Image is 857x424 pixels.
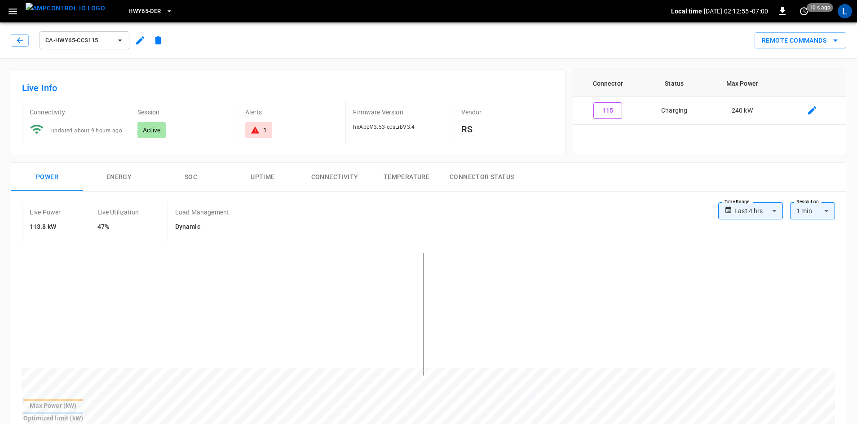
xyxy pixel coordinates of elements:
span: 10 s ago [807,3,833,12]
button: Energy [83,163,155,192]
p: Live Power [30,208,61,217]
p: Load Management [175,208,229,217]
div: profile-icon [838,4,852,18]
button: Temperature [371,163,442,192]
div: remote commands options [755,32,846,49]
button: Connector Status [442,163,521,192]
td: 240 kW [706,97,778,125]
p: Live Utilization [97,208,139,217]
td: Charging [643,97,706,125]
button: Power [11,163,83,192]
span: ca-hwy65-ccs115 [45,35,112,46]
h6: Live Info [22,81,554,95]
label: Time Range [724,198,750,205]
p: Vendor [461,108,554,117]
th: Status [643,70,706,97]
p: Local time [671,7,702,16]
h6: 113.8 kW [30,222,61,232]
button: Connectivity [299,163,371,192]
button: Uptime [227,163,299,192]
p: Firmware Version [353,108,446,117]
div: Last 4 hrs [734,202,783,219]
button: ca-hwy65-ccs115 [40,31,129,49]
p: Connectivity [30,108,123,117]
table: connector table [573,70,846,125]
span: updated about 9 hours ago [51,127,122,134]
p: Active [143,126,160,135]
label: Resolution [796,198,819,205]
div: 1 min [790,202,835,219]
h6: Dynamic [175,222,229,232]
button: HWY65-DER [125,3,176,20]
p: Session [137,108,230,117]
button: set refresh interval [797,4,811,18]
div: 1 [263,126,267,135]
button: 115 [593,102,622,119]
h6: 47% [97,222,139,232]
button: Remote Commands [755,32,846,49]
span: hxAppV3.53-ccsLibV3.4 [353,124,415,130]
th: Connector [573,70,643,97]
img: ampcontrol.io logo [26,3,105,14]
p: Alerts [245,108,338,117]
h6: RS [461,122,554,136]
span: HWY65-DER [128,6,161,17]
p: [DATE] 02:12:55 -07:00 [704,7,768,16]
th: Max Power [706,70,778,97]
button: SOC [155,163,227,192]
